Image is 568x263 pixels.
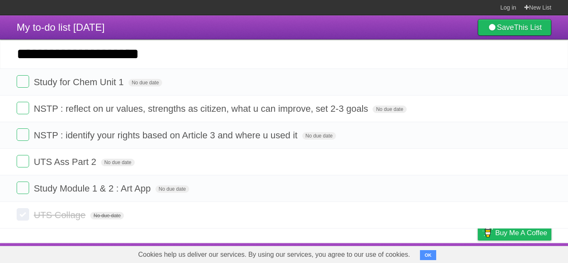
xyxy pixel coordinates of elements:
[478,225,551,241] a: Buy me a coffee
[130,246,418,263] span: Cookies help us deliver our services. By using our services, you agree to our use of cookies.
[17,182,29,194] label: Done
[156,185,189,193] span: No due date
[34,210,88,220] span: UTS Collage
[17,155,29,167] label: Done
[482,226,493,240] img: Buy me a coffee
[34,130,299,140] span: NSTP : identify your rights based on Article 3 and where u used it
[302,132,336,140] span: No due date
[420,250,436,260] button: OK
[34,183,153,194] span: Study Module 1 & 2 : Art App
[17,102,29,114] label: Done
[395,245,428,261] a: Developers
[17,208,29,221] label: Done
[128,79,162,86] span: No due date
[495,226,547,240] span: Buy me a coffee
[467,245,489,261] a: Privacy
[439,245,457,261] a: Terms
[367,245,385,261] a: About
[373,106,406,113] span: No due date
[34,77,126,87] span: Study for Chem Unit 1
[17,22,105,33] span: My to-do list [DATE]
[101,159,135,166] span: No due date
[17,75,29,88] label: Done
[17,128,29,141] label: Done
[514,23,542,32] b: This List
[478,19,551,36] a: SaveThis List
[34,103,370,114] span: NSTP : reflect on ur values, strengths as citizen, what u can improve, set 2-3 goals
[34,157,98,167] span: UTS Ass Part 2
[90,212,124,219] span: No due date
[499,245,551,261] a: Suggest a feature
